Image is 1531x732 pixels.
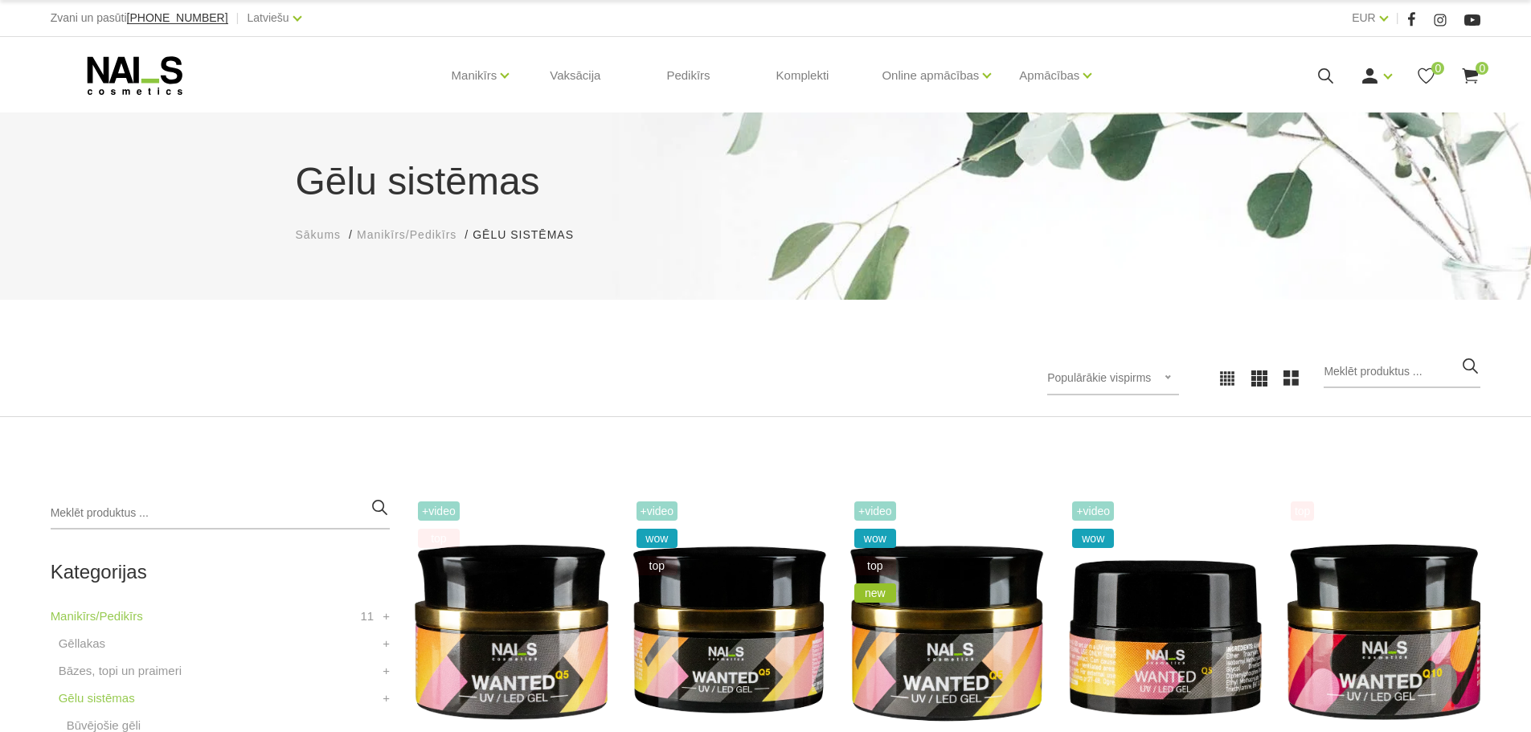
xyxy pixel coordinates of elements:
span: top [418,529,460,548]
span: 0 [1431,62,1444,75]
span: +Video [1072,501,1114,521]
li: Gēlu sistēmas [473,227,590,243]
h1: Gēlu sistēmas [296,153,1236,211]
a: Online apmācības [882,43,979,108]
span: 11 [360,607,374,626]
span: [PHONE_NUMBER] [127,11,228,24]
a: + [383,634,390,653]
a: + [383,689,390,708]
span: Sākums [296,228,342,241]
div: Zvani un pasūti [51,8,228,28]
span: +Video [854,501,896,521]
a: Manikīrs/Pedikīrs [357,227,456,243]
a: Vaksācija [537,37,613,114]
a: Komplekti [763,37,842,114]
a: EUR [1352,8,1376,27]
span: wow [854,529,896,548]
span: wow [1072,529,1114,548]
span: Manikīrs/Pedikīrs [357,228,456,241]
input: Meklēt produktus ... [1324,356,1480,388]
span: top [854,556,896,575]
a: 0 [1416,66,1436,86]
span: +Video [637,501,678,521]
span: Populārākie vispirms [1047,371,1151,384]
a: 0 [1460,66,1480,86]
span: new [854,583,896,603]
a: Bāzes, topi un praimeri [59,661,182,681]
span: +Video [418,501,460,521]
span: | [236,8,239,28]
a: + [383,607,390,626]
a: Apmācības [1019,43,1079,108]
span: wow [637,529,678,548]
a: Manikīrs/Pedikīrs [51,607,143,626]
a: Pedikīrs [653,37,723,114]
a: [PHONE_NUMBER] [127,12,228,24]
span: | [1396,8,1399,28]
span: top [637,556,678,575]
span: 0 [1476,62,1488,75]
a: + [383,661,390,681]
h2: Kategorijas [51,562,390,583]
input: Meklēt produktus ... [51,497,390,530]
span: top [1291,501,1314,521]
a: Manikīrs [452,43,497,108]
a: Gēlu sistēmas [59,689,135,708]
a: Gēllakas [59,634,105,653]
a: Sākums [296,227,342,243]
a: Latviešu [248,8,289,27]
